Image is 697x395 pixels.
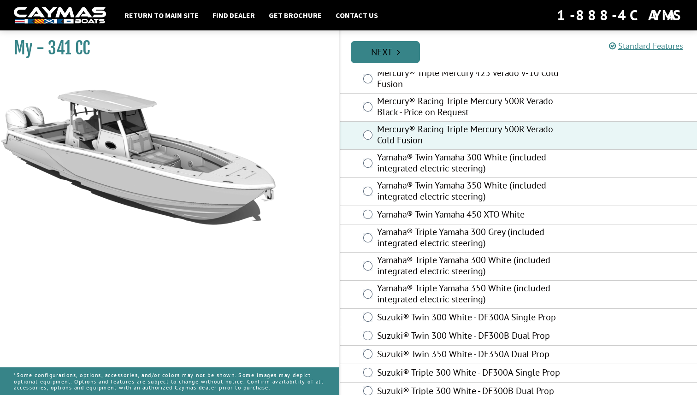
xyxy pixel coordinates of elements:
[348,40,697,63] ul: Pagination
[377,283,569,307] label: Yamaha® Triple Yamaha 350 White (included integrated electric steering)
[14,367,325,395] p: *Some configurations, options, accessories, and/or colors may not be shown. Some images may depic...
[377,152,569,176] label: Yamaha® Twin Yamaha 300 White (included integrated electric steering)
[557,5,683,25] div: 1-888-4CAYMAS
[377,67,569,92] label: Mercury® Triple Mercury 425 Verado V-10 Cold Fusion
[14,38,316,59] h1: My - 341 CC
[377,124,569,148] label: Mercury® Racing Triple Mercury 500R Verado Cold Fusion
[377,209,569,222] label: Yamaha® Twin Yamaha 450 XTO White
[609,41,683,51] a: Standard Features
[377,367,569,380] label: Suzuki® Triple 300 White - DF300A Single Prop
[377,226,569,251] label: Yamaha® Triple Yamaha 300 Grey (included integrated electric steering)
[377,348,569,362] label: Suzuki® Twin 350 White - DF350A Dual Prop
[264,9,326,21] a: Get Brochure
[377,254,569,279] label: Yamaha® Triple Yamaha 300 White (included integrated electric steering)
[331,9,383,21] a: Contact Us
[208,9,260,21] a: Find Dealer
[351,41,420,63] a: Next
[377,330,569,343] label: Suzuki® Twin 300 White - DF300B Dual Prop
[377,95,569,120] label: Mercury® Racing Triple Mercury 500R Verado Black - Price on Request
[120,9,203,21] a: Return to main site
[377,312,569,325] label: Suzuki® Twin 300 White - DF300A Single Prop
[14,7,106,24] img: white-logo-c9c8dbefe5ff5ceceb0f0178aa75bf4bb51f6bca0971e226c86eb53dfe498488.png
[377,180,569,204] label: Yamaha® Twin Yamaha 350 White (included integrated electric steering)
